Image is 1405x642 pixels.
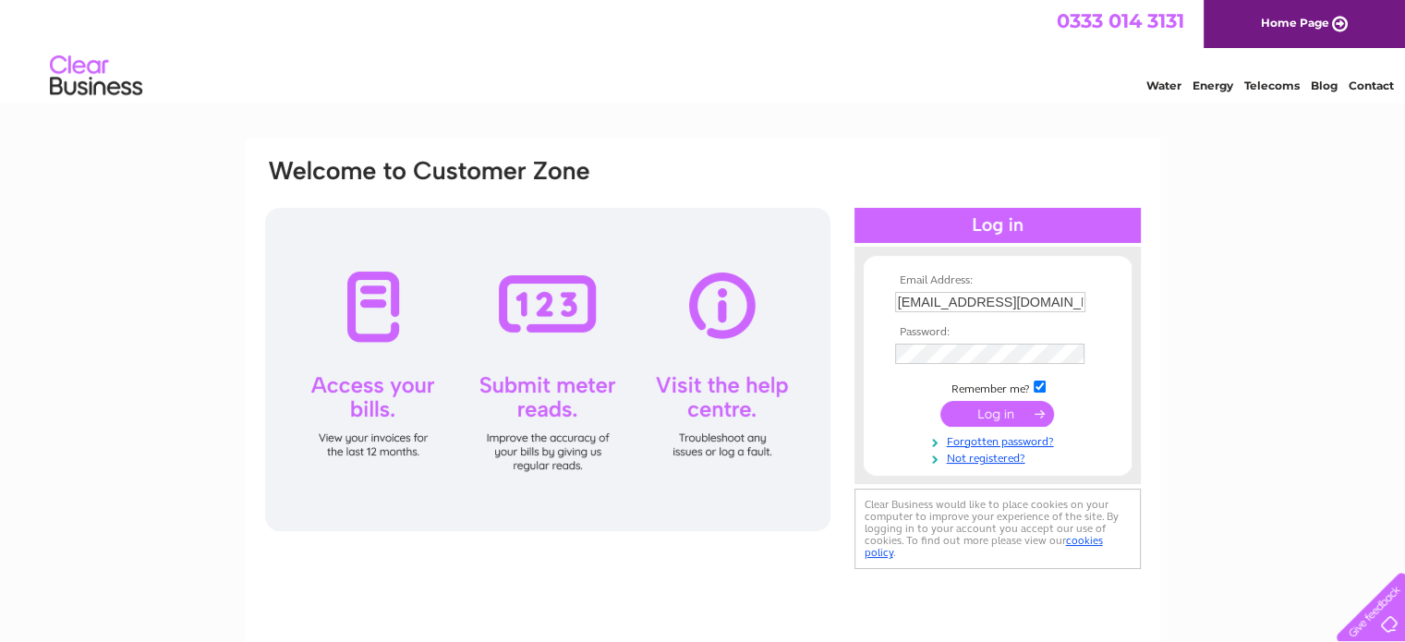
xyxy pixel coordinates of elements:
td: Remember me? [890,378,1105,396]
a: Contact [1349,79,1394,92]
a: Forgotten password? [895,431,1105,449]
th: Email Address: [890,274,1105,287]
img: logo.png [49,48,143,104]
div: Clear Business is a trading name of Verastar Limited (registered in [GEOGRAPHIC_DATA] No. 3667643... [267,10,1140,90]
div: Clear Business would like to place cookies on your computer to improve your experience of the sit... [854,489,1141,569]
a: Energy [1193,79,1233,92]
a: 0333 014 3131 [1057,9,1184,32]
input: Submit [940,401,1054,427]
a: Not registered? [895,448,1105,466]
th: Password: [890,326,1105,339]
a: Blog [1311,79,1338,92]
a: Telecoms [1244,79,1300,92]
a: cookies policy [865,534,1103,559]
a: Water [1146,79,1181,92]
